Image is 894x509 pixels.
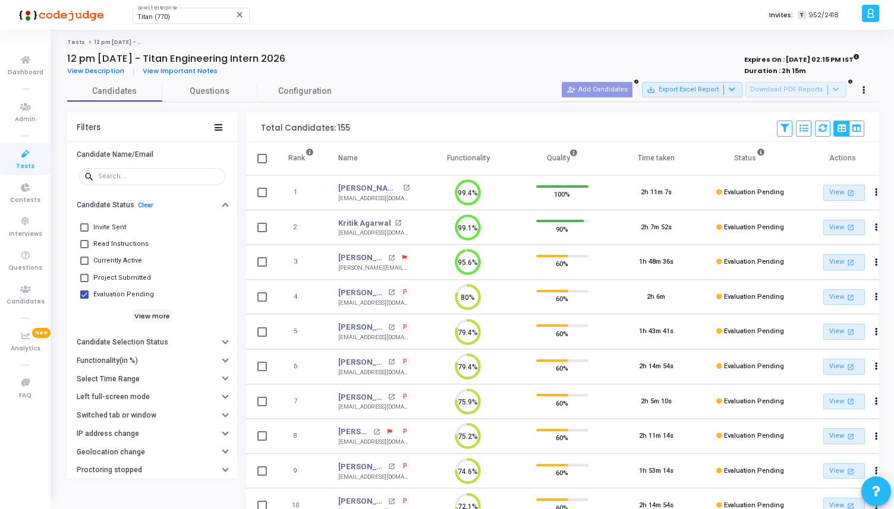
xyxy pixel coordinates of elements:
[724,327,784,335] span: Evaluation Pending
[276,245,326,280] td: 3
[77,375,140,384] h6: Select Time Range
[276,419,326,454] td: 8
[823,185,865,201] a: View
[868,324,884,340] button: Actions
[77,429,139,438] h6: IP address change
[556,467,568,479] span: 60%
[403,287,407,297] span: P
[388,463,395,470] mat-icon: open_in_new
[724,258,784,265] span: Evaluation Pending
[724,501,784,509] span: Evaluation Pending
[137,13,170,21] span: Titan (770)
[276,142,326,175] th: Rank
[338,461,385,473] a: [PERSON_NAME]
[639,466,673,476] div: 1h 53m 14s
[641,397,672,407] div: 2h 5m 10s
[388,324,395,331] mat-icon: open_in_new
[868,254,884,271] button: Actions
[67,85,162,97] span: Candidates
[868,289,884,305] button: Actions
[403,392,407,401] span: P
[556,397,568,409] span: 60%
[845,396,855,406] mat-icon: open_in_new
[276,454,326,489] td: 9
[338,252,385,264] a: [PERSON_NAME]
[278,85,332,97] span: Configuration
[162,85,257,97] span: Questions
[744,52,860,65] strong: Expires On : [DATE] 02:15 PM IST
[641,223,672,233] div: 2h 7m 52s
[143,66,218,75] span: View Important Notes
[567,86,575,94] mat-icon: person_add_alt
[808,10,839,20] span: 952/2418
[15,115,36,125] span: Admin
[845,188,855,198] mat-icon: open_in_new
[823,463,865,479] a: View
[77,123,100,132] div: Filters
[823,394,865,410] a: View
[556,327,568,339] span: 60%
[554,188,570,200] span: 100%
[276,349,326,384] td: 6
[338,182,399,194] a: [PERSON_NAME]
[556,223,568,235] span: 90%
[276,314,326,349] td: 5
[845,362,855,372] mat-icon: open_in_new
[338,368,410,377] div: [EMAIL_ADDRESS][DOMAIN_NAME]
[556,362,568,374] span: 60%
[338,151,358,165] div: Name
[556,258,568,270] span: 60%
[67,196,237,214] button: Candidate StatusClear
[647,86,655,94] mat-icon: save_alt
[67,67,134,75] a: View Description
[32,328,51,338] span: New
[744,66,806,75] strong: Duration : 2h 15m
[338,321,385,333] a: [PERSON_NAME] C
[338,426,370,438] a: [PERSON_NAME]
[724,432,784,440] span: Evaluation Pending
[823,428,865,444] a: View
[421,142,515,175] th: Functionality
[67,461,237,479] button: Proctoring stopped
[338,356,385,368] a: [PERSON_NAME]
[845,257,855,267] mat-icon: open_in_new
[9,229,42,239] span: Interviews
[338,194,410,203] div: [EMAIL_ADDRESS][DOMAIN_NAME]
[77,393,150,401] h6: Left full-screen mode
[11,344,40,354] span: Analytics
[338,217,391,229] a: Kritik Agarwal
[845,292,855,302] mat-icon: open_in_new
[641,188,672,198] div: 2h 11m 7s
[338,438,410,447] div: [EMAIL_ADDRESS][DOMAIN_NAME]
[833,121,864,137] div: View Options
[868,463,884,479] button: Actions
[15,3,104,27] img: logo
[134,67,226,75] a: View Important Notes
[77,356,138,365] h6: Functionality(in %)
[67,66,124,75] span: View Description
[388,394,395,400] mat-icon: open_in_new
[388,255,395,261] mat-icon: open_in_new
[338,473,410,482] div: [EMAIL_ADDRESS][DOMAIN_NAME]
[67,425,237,443] button: IP address change
[93,254,142,268] span: Currently Active
[403,461,407,471] span: P
[98,173,221,180] input: Search...
[338,264,410,273] div: [PERSON_NAME][EMAIL_ADDRESS][DOMAIN_NAME]
[338,287,385,299] a: [PERSON_NAME]
[823,254,865,270] a: View
[67,53,285,65] h4: 12 pm [DATE] - Titan Engineering Intern 2026
[7,297,45,307] span: Candidates
[67,145,237,163] button: Candidate Name/Email
[77,466,142,475] h6: Proctoring stopped
[8,263,42,273] span: Questions
[67,333,237,352] button: Candidate Selection Status
[639,257,673,267] div: 1h 48m 36s
[93,237,149,251] span: Read Instructions
[395,220,401,226] mat-icon: open_in_new
[845,431,855,441] mat-icon: open_in_new
[67,369,237,388] button: Select Time Range
[703,142,797,175] th: Status
[798,11,805,20] span: T
[388,359,395,365] mat-icon: open_in_new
